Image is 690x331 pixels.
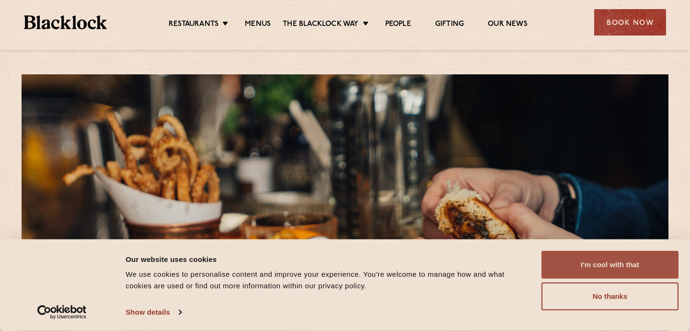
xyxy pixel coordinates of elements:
[283,20,358,30] a: The Blacklock Way
[541,283,678,310] button: No thanks
[245,20,271,30] a: Menus
[20,305,104,319] a: Usercentrics Cookiebot - opens in a new window
[169,20,218,30] a: Restaurants
[126,269,530,292] div: We use cookies to personalise content and improve your experience. You're welcome to manage how a...
[541,251,678,279] button: I'm cool with that
[126,253,530,265] div: Our website uses cookies
[24,15,107,29] img: BL_Textured_Logo-footer-cropped.svg
[488,20,528,30] a: Our News
[594,9,666,35] div: Book Now
[126,305,181,319] a: Show details
[435,20,464,30] a: Gifting
[385,20,411,30] a: People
